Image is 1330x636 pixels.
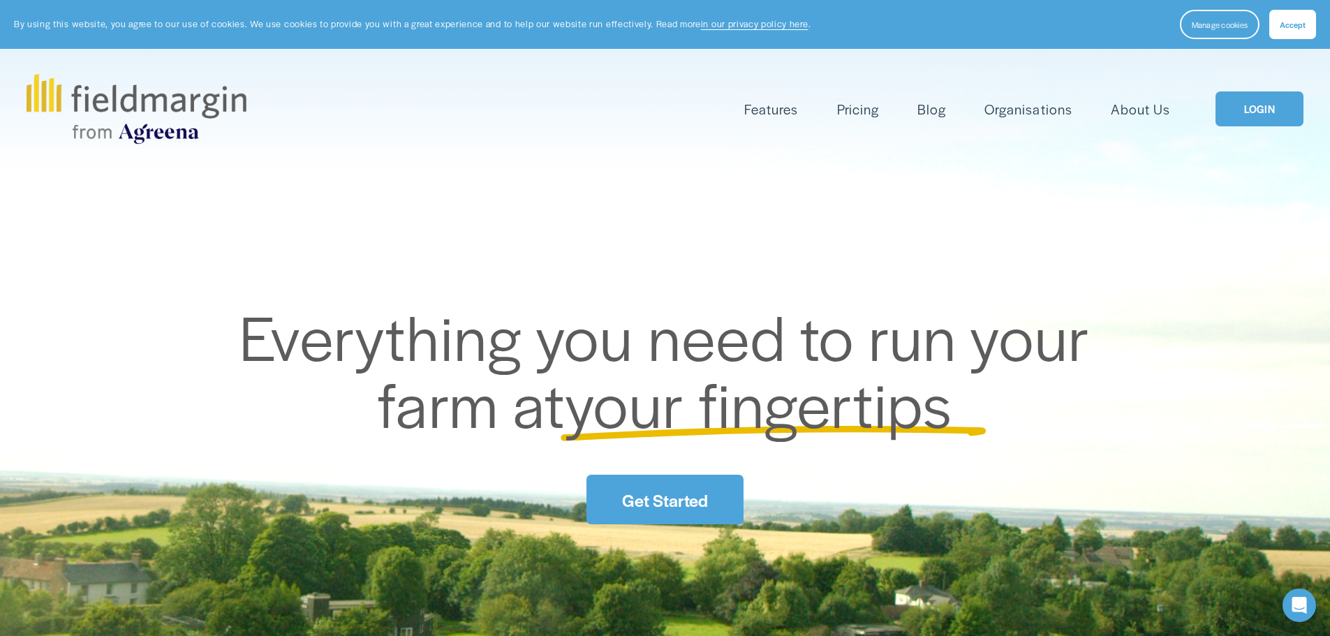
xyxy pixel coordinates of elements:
[1111,98,1170,121] a: About Us
[1192,19,1248,30] span: Manage cookies
[239,292,1104,446] span: Everything you need to run your farm at
[1216,91,1303,127] a: LOGIN
[837,98,879,121] a: Pricing
[1283,589,1316,622] div: Open Intercom Messenger
[586,475,743,524] a: Get Started
[917,98,946,121] a: Blog
[1269,10,1316,39] button: Accept
[27,74,246,144] img: fieldmargin.com
[565,359,952,446] span: your fingertips
[744,99,798,119] span: Features
[14,17,811,31] p: By using this website, you agree to our use of cookies. We use cookies to provide you with a grea...
[1180,10,1259,39] button: Manage cookies
[744,98,798,121] a: folder dropdown
[701,17,808,30] a: in our privacy policy here
[984,98,1072,121] a: Organisations
[1280,19,1306,30] span: Accept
